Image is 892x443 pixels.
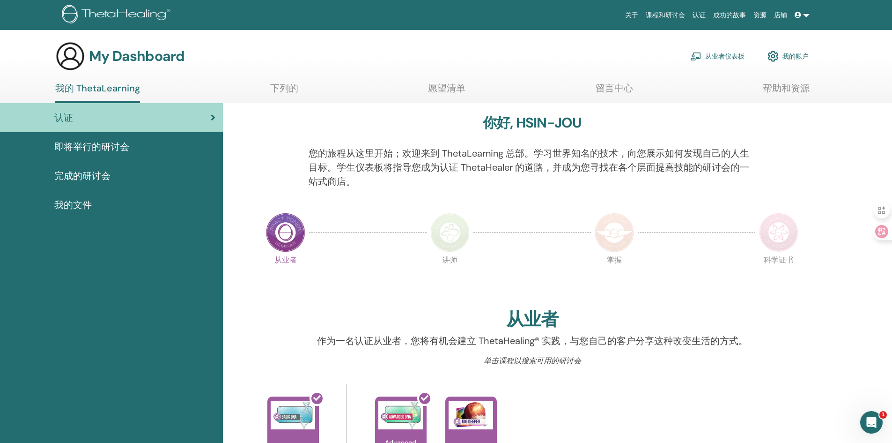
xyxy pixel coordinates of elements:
img: Certificate of Science [759,213,798,252]
img: Dig Deeper [449,401,493,429]
h3: My Dashboard [89,48,184,65]
a: 关于 [621,7,642,24]
p: 科学证书 [759,256,798,296]
a: 成功的故事 [709,7,750,24]
a: 愿望清单 [428,83,465,101]
a: 我的 ThetaLearning [55,83,140,103]
p: 从业者 [266,256,305,296]
a: 店铺 [770,7,791,24]
iframe: Intercom live chat [860,411,883,434]
img: cog.svg [767,48,779,64]
a: 资源 [750,7,770,24]
a: 课程和研讨会 [642,7,689,24]
span: 我的文件 [54,198,92,212]
p: 掌握 [595,256,634,296]
h2: 从业者 [506,309,558,330]
a: 留言中心 [596,83,633,101]
img: Advanced DNA [378,401,423,429]
h3: 你好, HSIN-JOU [483,114,582,131]
a: 帮助和资源 [763,83,810,101]
img: Master [595,213,634,252]
span: 即将举行的研讨会 [54,140,129,154]
a: 我的帐户 [767,46,809,67]
p: 您的旅程从这里开始；欢迎来到 ThetaLearning 总部。学习世界知名的技术，向您展示如何发现自己的人生目标。学生仪表板将指导您成为认证 ThetaHealer 的道路，并成为您寻找在各个... [309,146,756,188]
span: 1 [879,411,887,419]
p: 讲师 [430,256,470,296]
span: 认证 [54,111,73,125]
img: Basic DNA [271,401,315,429]
img: chalkboard-teacher.svg [690,52,701,60]
a: 认证 [689,7,709,24]
span: 完成的研讨会 [54,169,111,183]
img: Instructor [430,213,470,252]
img: logo.png [62,5,174,26]
p: 单击课程以搜索可用的研讨会 [309,355,756,367]
img: Practitioner [266,213,305,252]
a: 从业者仪表板 [690,46,745,67]
img: generic-user-icon.jpg [55,41,85,71]
p: 作为一名认证从业者，您将有机会建立 ThetaHealing® 实践，与您自己的客户分享这种改变生活的方式。 [309,334,756,348]
a: 下列的 [270,83,298,101]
